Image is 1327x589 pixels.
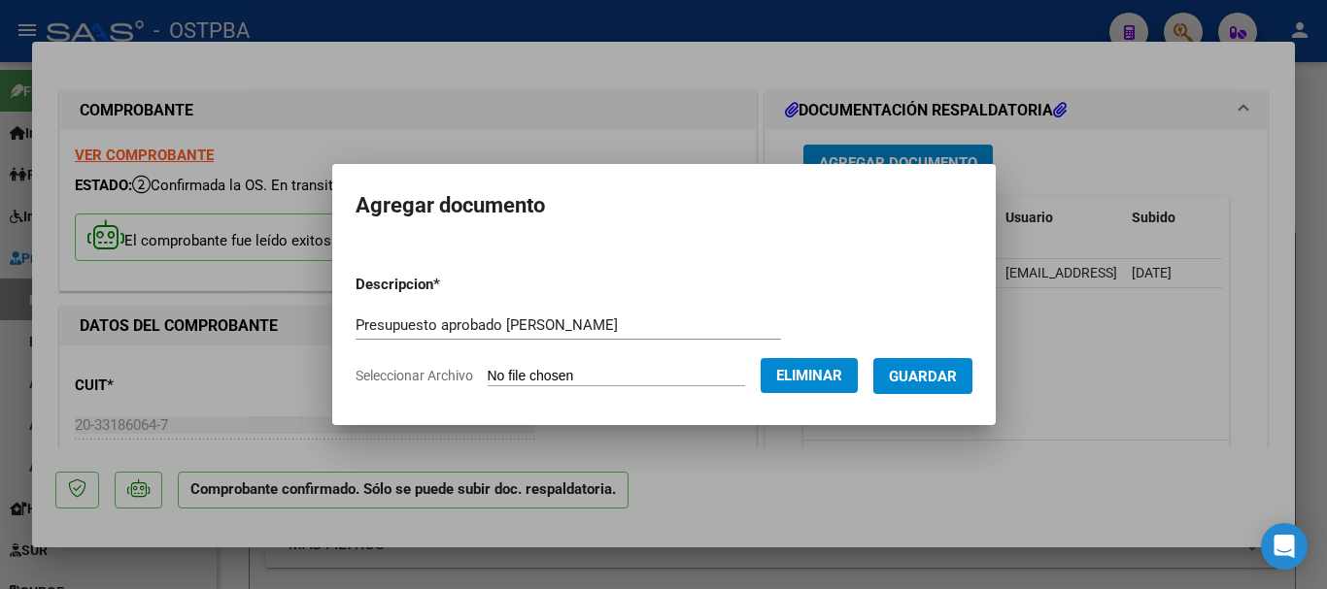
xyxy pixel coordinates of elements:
div: Open Intercom Messenger [1261,523,1308,570]
p: Descripcion [356,274,541,296]
span: Guardar [889,368,957,385]
span: Seleccionar Archivo [356,368,473,383]
button: Guardar [873,358,972,394]
h2: Agregar documento [356,187,972,224]
span: Eliminar [776,367,842,384]
button: Eliminar [761,358,858,393]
